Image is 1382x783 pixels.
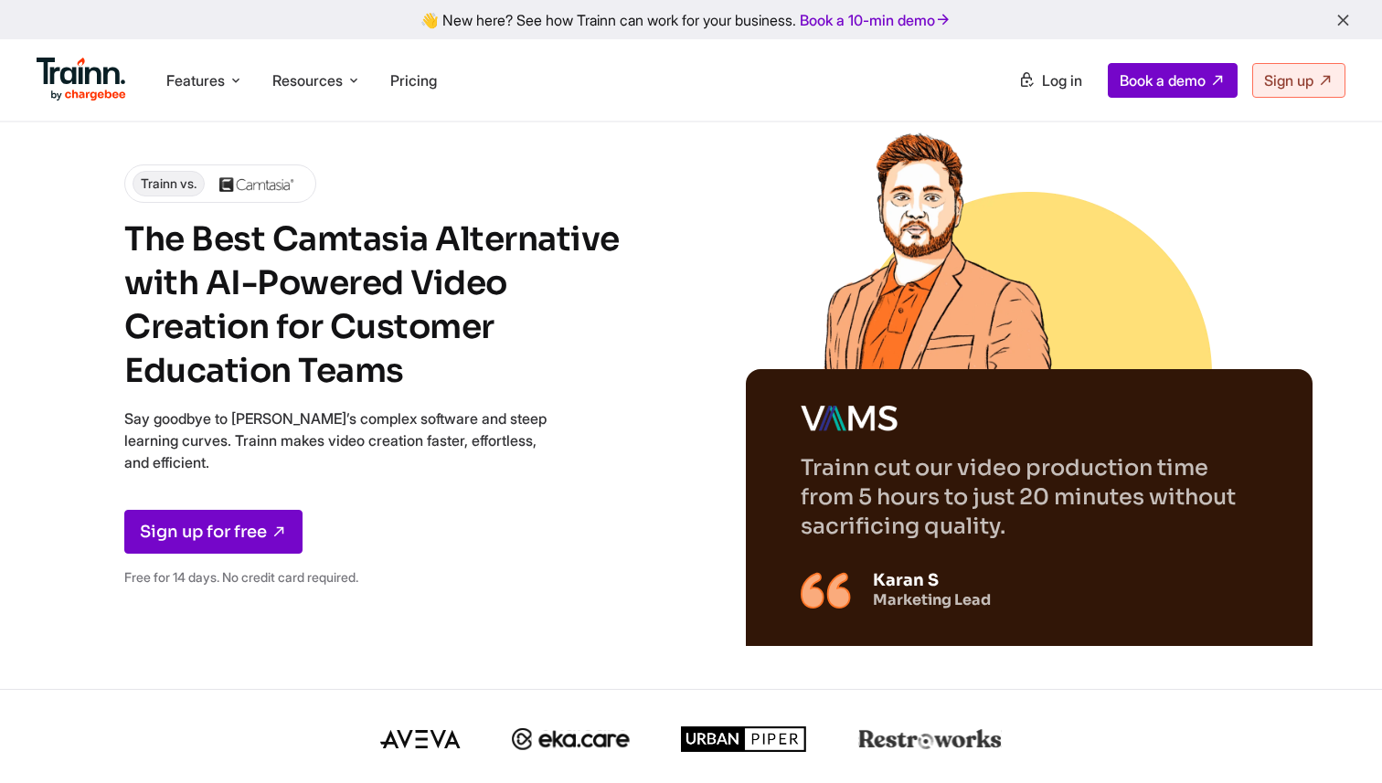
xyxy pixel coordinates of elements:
a: Book a demo [1108,63,1238,98]
span: Log in [1042,71,1082,90]
img: aveva logo [380,730,461,748]
a: Book a 10-min demo [796,7,955,33]
img: testimonial [801,572,851,608]
a: Pricing [390,71,437,90]
p: Say goodbye to [PERSON_NAME]’s complex software and steep learning curves. Trainn makes video cre... [124,407,563,473]
iframe: Chat Widget [1291,695,1382,783]
img: Trainn Logo [37,58,126,101]
a: Sign up [1252,63,1345,98]
img: restroworks logo [858,729,1002,749]
div: 👋 New here? See how Trainn can work for your business. [11,11,1371,28]
a: Log in [1007,64,1093,97]
img: urbanpiper logo [681,726,807,752]
span: Sign up [1264,71,1313,90]
img: buildops [801,406,898,431]
img: sabina dangal [796,110,1061,375]
span: Features [166,70,225,90]
span: Resources [272,70,343,90]
p: Trainn cut our video production time from 5 hours to just 20 minutes without sacrificing quality. [801,453,1258,541]
img: camtasia [219,175,294,193]
span: Trainn vs. [133,171,205,196]
a: Sign up for free [124,510,303,554]
img: ekacare logo [512,728,631,750]
p: Karan S [873,570,991,590]
h1: The Best Camtasia Alternative with AI-Powered Video Creation for Customer Education Teams [124,217,654,393]
span: Book a demo [1120,71,1206,90]
p: Marketing Lead [873,590,991,609]
p: Free for 14 days. No credit card required. [124,566,563,588]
